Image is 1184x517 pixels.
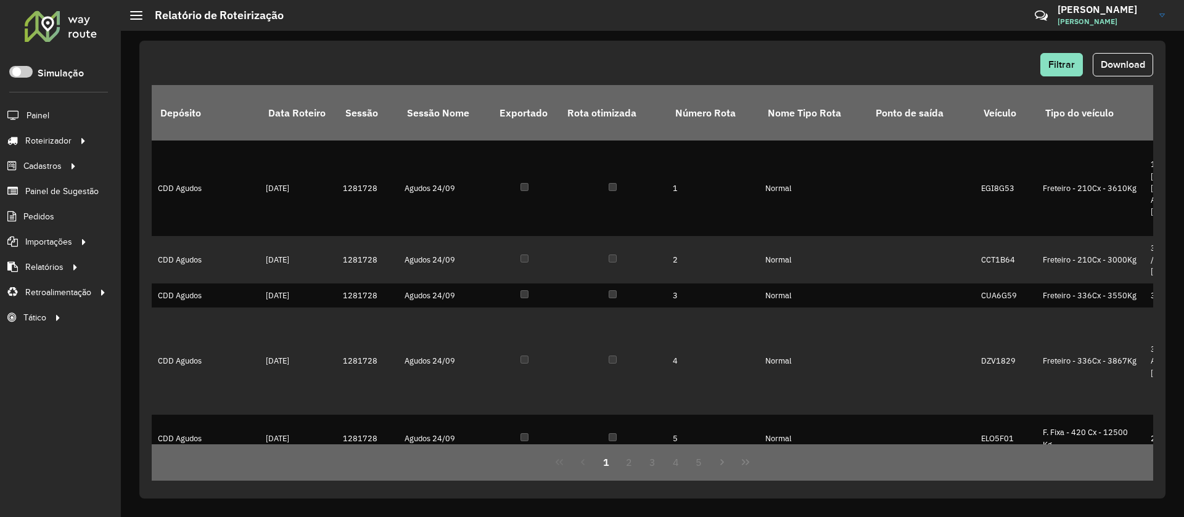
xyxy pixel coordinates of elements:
th: Data Roteiro [260,85,337,140]
td: CCT1B64 [975,236,1037,284]
td: [DATE] [260,415,337,463]
td: CDD Agudos [152,283,260,307]
td: Normal [759,415,867,463]
td: 5 [667,415,759,463]
button: 3 [641,450,664,474]
td: EGI8G53 [975,140,1037,235]
td: 2 [667,236,759,284]
td: F. Fixa - 420 Cx - 12500 Kg [1037,415,1145,463]
td: Freteiro - 336Cx - 3867Kg [1037,307,1145,415]
span: Painel de Sugestão [25,185,99,198]
button: 1 [594,450,618,474]
td: Agudos 24/09 [398,283,491,307]
button: Filtrar [1040,53,1083,76]
td: Agudos 24/09 [398,236,491,284]
td: Normal [759,236,867,284]
span: Roteirizador [25,134,72,147]
td: Agudos 24/09 [398,307,491,415]
td: Normal [759,283,867,307]
span: Relatórios [25,261,64,274]
th: Ponto de saída [867,85,975,140]
th: Depósito [152,85,260,140]
th: Número Rota [667,85,759,140]
td: [DATE] [260,307,337,415]
td: CDD Agudos [152,236,260,284]
td: 1 [667,140,759,235]
th: Sessão [337,85,398,140]
td: Freteiro - 336Cx - 3550Kg [1037,283,1145,307]
td: ELO5F01 [975,415,1037,463]
span: Filtrar [1048,59,1075,70]
span: Retroalimentação [25,286,91,299]
button: 2 [617,450,641,474]
button: Last Page [734,450,757,474]
button: 4 [664,450,688,474]
td: CDD Agudos [152,307,260,415]
td: Agudos 24/09 [398,415,491,463]
td: [DATE] [260,140,337,235]
td: DZV1829 [975,307,1037,415]
td: [DATE] [260,236,337,284]
th: Tipo do veículo [1037,85,1145,140]
button: Next Page [710,450,734,474]
td: 3 [667,283,759,307]
td: Freteiro - 210Cx - 3000Kg [1037,236,1145,284]
td: CDD Agudos [152,415,260,463]
td: 1281728 [337,283,398,307]
span: Cadastros [23,160,62,173]
td: 1281728 [337,415,398,463]
span: [PERSON_NAME] [1058,16,1150,27]
td: CDD Agudos [152,140,260,235]
td: Normal [759,140,867,235]
label: Simulação [38,66,84,81]
td: 4 [667,307,759,415]
td: CUA6G59 [975,283,1037,307]
h3: [PERSON_NAME] [1058,4,1150,15]
td: Normal [759,307,867,415]
th: Veículo [975,85,1037,140]
td: Agudos 24/09 [398,140,491,235]
th: Rota otimizada [559,85,667,140]
span: Download [1101,59,1145,70]
td: 1281728 [337,140,398,235]
h2: Relatório de Roteirização [142,9,284,22]
button: Download [1093,53,1153,76]
span: Pedidos [23,210,54,223]
span: Painel [27,109,49,122]
th: Sessão Nome [398,85,491,140]
td: [DATE] [260,283,337,307]
td: 1281728 [337,307,398,415]
span: Tático [23,311,46,324]
td: 1281728 [337,236,398,284]
span: Importações [25,235,72,248]
button: 5 [688,450,711,474]
th: Exportado [491,85,559,140]
th: Nome Tipo Rota [759,85,867,140]
a: Contato Rápido [1028,2,1054,29]
td: Freteiro - 210Cx - 3610Kg [1037,140,1145,235]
